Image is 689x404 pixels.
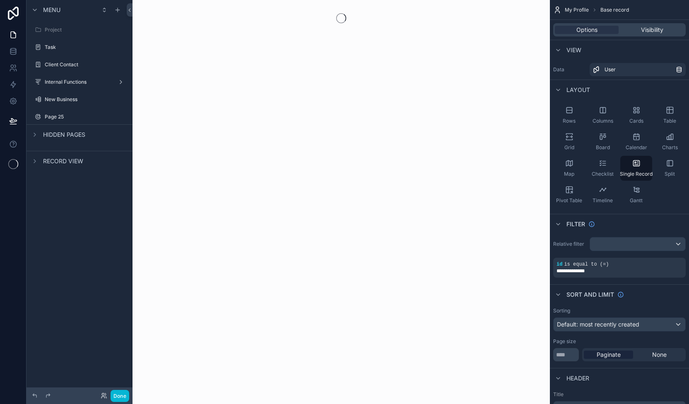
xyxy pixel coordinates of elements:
[587,103,619,128] button: Columns
[563,118,576,124] span: Rows
[31,110,128,123] a: Page 25
[556,261,562,267] span: id
[620,156,652,181] button: Single Record
[553,156,585,181] button: Map
[629,118,643,124] span: Cards
[593,197,613,204] span: Timeline
[593,118,613,124] span: Columns
[630,197,643,204] span: Gantt
[620,129,652,154] button: Calendar
[592,171,614,177] span: Checklist
[45,27,126,33] label: Project
[566,46,581,54] span: View
[596,144,610,151] span: Board
[662,144,678,151] span: Charts
[31,58,128,71] a: Client Contact
[557,321,639,328] span: Default: most recently created
[665,171,675,177] span: Split
[564,144,574,151] span: Grid
[31,23,128,36] a: Project
[587,182,619,207] button: Timeline
[43,131,85,139] span: Hidden pages
[45,44,126,51] label: Task
[587,156,619,181] button: Checklist
[553,129,585,154] button: Grid
[45,96,126,103] label: New Business
[597,351,621,359] span: Paginate
[553,66,586,73] label: Data
[566,86,590,94] span: Layout
[45,79,114,85] label: Internal Functions
[565,7,589,13] span: My Profile
[566,290,614,299] span: Sort And Limit
[45,114,126,120] label: Page 25
[31,75,128,89] a: Internal Functions
[566,220,585,228] span: Filter
[587,129,619,154] button: Board
[553,182,585,207] button: Pivot Table
[566,374,589,382] span: Header
[654,129,686,154] button: Charts
[553,307,570,314] label: Sorting
[553,317,686,331] button: Default: most recently created
[553,241,586,247] label: Relative filter
[641,26,663,34] span: Visibility
[576,26,597,34] span: Options
[663,118,676,124] span: Table
[111,390,129,402] button: Done
[43,157,83,165] span: Record view
[654,156,686,181] button: Split
[553,338,576,345] label: Page size
[556,197,582,204] span: Pivot Table
[626,144,647,151] span: Calendar
[45,61,126,68] label: Client Contact
[43,6,60,14] span: Menu
[600,7,629,13] span: Base record
[31,93,128,106] a: New Business
[553,103,585,128] button: Rows
[652,351,667,359] span: None
[564,261,609,267] span: is equal to (=)
[31,41,128,54] a: Task
[620,103,652,128] button: Cards
[620,182,652,207] button: Gantt
[620,171,653,177] span: Single Record
[654,103,686,128] button: Table
[564,171,574,177] span: Map
[605,66,616,73] span: User
[590,63,686,76] a: User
